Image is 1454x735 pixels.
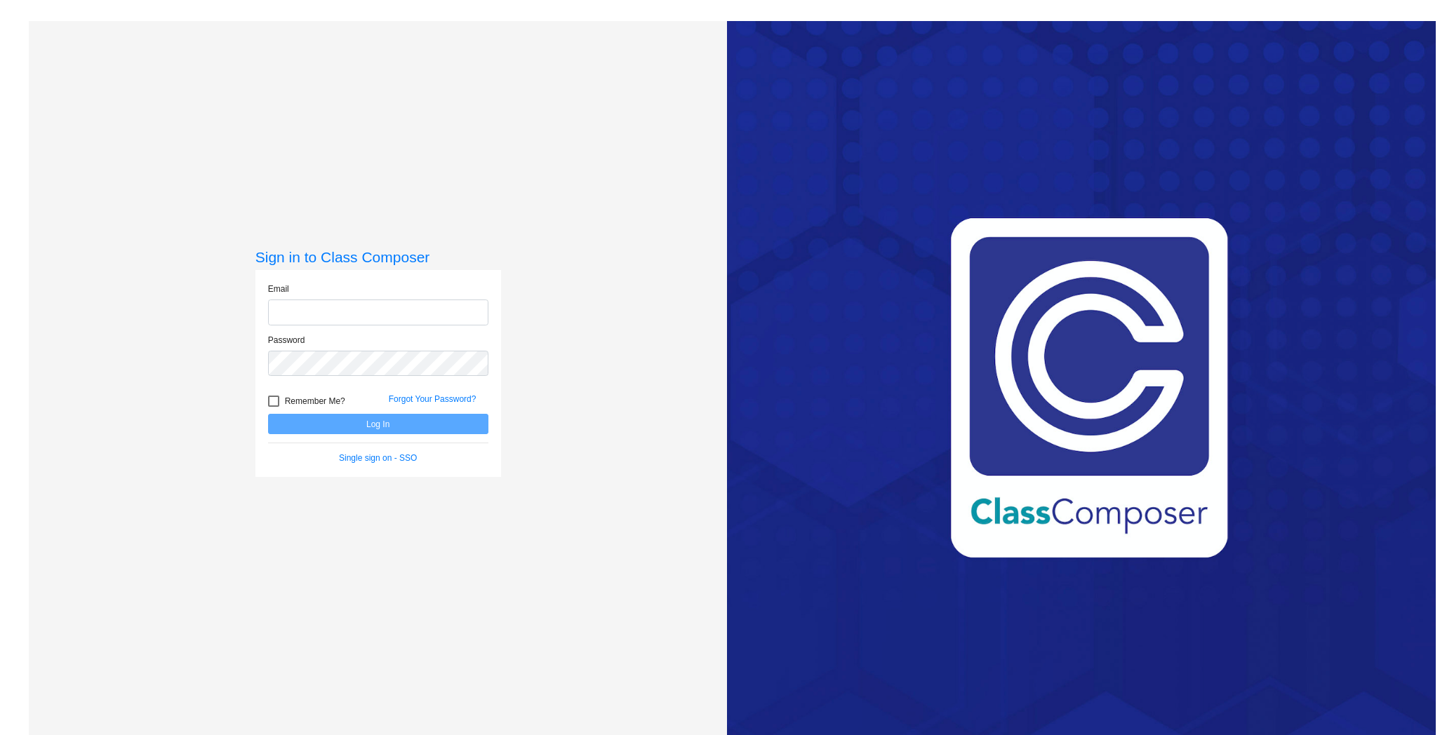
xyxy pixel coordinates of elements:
button: Log In [268,414,488,434]
span: Remember Me? [285,393,345,410]
a: Forgot Your Password? [389,394,476,404]
h3: Sign in to Class Composer [255,248,501,266]
a: Single sign on - SSO [339,453,417,463]
label: Password [268,334,305,346]
label: Email [268,283,289,295]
